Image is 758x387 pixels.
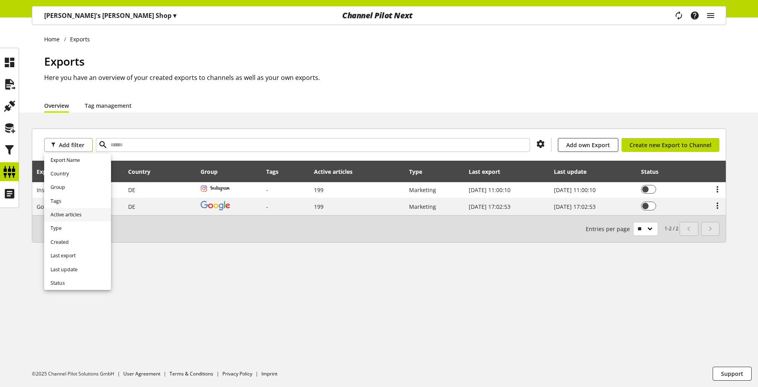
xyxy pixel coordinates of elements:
[554,203,596,210] span: [DATE] 17:02:53
[85,101,132,110] a: Tag management
[51,184,65,191] span: Group
[37,203,82,210] span: Google Shopping
[170,370,213,377] a: Terms & Conditions
[713,367,752,381] button: Support
[51,280,65,287] span: Status
[44,11,176,20] p: [PERSON_NAME]'s [PERSON_NAME] Shop
[173,11,176,20] span: ▾
[629,141,711,149] span: Create new Export to Channel
[51,157,80,164] span: Export Name
[51,239,69,246] span: Created
[201,185,230,192] img: instagram
[641,167,666,176] div: Status
[469,186,511,194] span: [DATE] 11:00:10
[409,167,430,176] div: Type
[51,211,82,218] span: Active articles
[32,6,726,25] nav: main navigation
[266,186,268,194] span: -
[566,141,610,149] span: Add own Export
[721,369,743,378] span: Support
[558,138,618,152] a: Add own Export
[201,201,230,210] img: google
[314,167,360,176] div: Active articles
[44,101,69,110] a: Overview
[32,370,123,377] li: ©2025 Channel Pilot Solutions GmbH
[222,370,252,377] a: Privacy Policy
[554,186,596,194] span: [DATE] 11:00:10
[128,186,135,194] span: Germany
[622,138,719,152] a: Create new Export to Channel
[44,35,64,43] a: Home
[586,225,633,233] span: Entries per page
[51,225,62,232] span: Type
[44,138,93,152] button: Add filter
[123,370,160,377] a: User Agreement
[44,73,726,82] h2: Here you have an overview of your created exports to channels as well as your own exports.
[51,170,69,177] span: Country
[59,141,84,149] span: Add filter
[266,167,279,176] div: Tags
[51,198,61,205] span: Tags
[409,186,436,194] span: Marketing
[314,186,323,194] span: 199
[469,167,508,176] div: Last export
[128,203,135,210] span: Germany
[37,186,64,194] span: Instagram
[37,167,81,176] div: Export Name
[44,54,85,69] span: Exports
[261,370,277,377] a: Imprint
[409,203,436,210] span: Marketing
[586,222,678,236] small: 1-2 / 2
[266,203,268,210] span: -
[469,203,511,210] span: [DATE] 17:02:53
[51,252,76,259] span: Last export
[554,167,594,176] div: Last update
[128,167,158,176] div: Country
[201,167,226,176] div: Group
[314,203,323,210] span: 199
[51,266,78,273] span: Last update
